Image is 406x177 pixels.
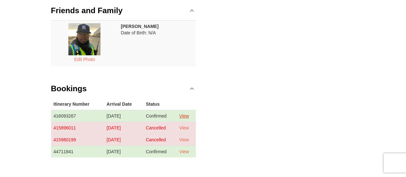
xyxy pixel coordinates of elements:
[143,134,177,146] td: Cancelled
[104,98,143,110] th: Arrival Date
[51,110,104,122] td: 416093267
[51,79,196,98] a: Bookings
[121,24,158,29] strong: [PERSON_NAME]
[68,23,100,55] img: 7f2e3c49195d453684e3173453633ab3.jpg
[143,146,177,157] td: Confirmed
[179,149,189,154] a: View
[104,122,143,134] td: [DATE]
[51,98,104,110] th: Itinerary Number
[179,137,189,142] a: View
[104,146,143,157] td: [DATE]
[71,55,99,64] button: Edit Photo
[179,125,189,130] a: View
[51,122,104,134] td: 415896011
[143,110,177,122] td: Confirmed
[51,134,104,146] td: 415980199
[104,134,143,146] td: [DATE]
[51,4,123,17] h3: Friends and Family
[51,146,104,157] td: 44711841
[118,20,196,66] td: Date of Birth: N/A
[179,113,189,119] a: View
[51,1,196,20] a: Friends and Family
[51,82,87,95] h3: Bookings
[104,110,143,122] td: [DATE]
[143,122,177,134] td: Cancelled
[143,98,177,110] th: Status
